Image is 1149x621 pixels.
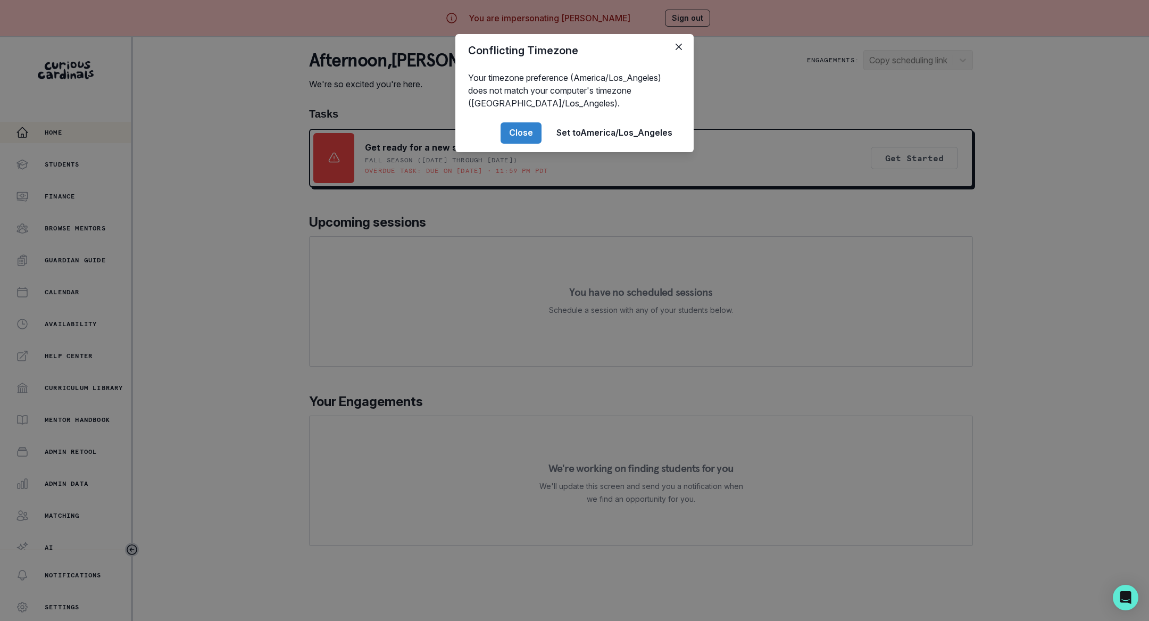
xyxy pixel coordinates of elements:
[548,122,681,144] button: Set toAmerica/Los_Angeles
[1113,585,1138,610] div: Open Intercom Messenger
[670,38,687,55] button: Close
[501,122,542,144] button: Close
[455,34,694,67] header: Conflicting Timezone
[455,67,694,114] div: Your timezone preference (America/Los_Angeles) does not match your computer's timezone ([GEOGRAPH...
